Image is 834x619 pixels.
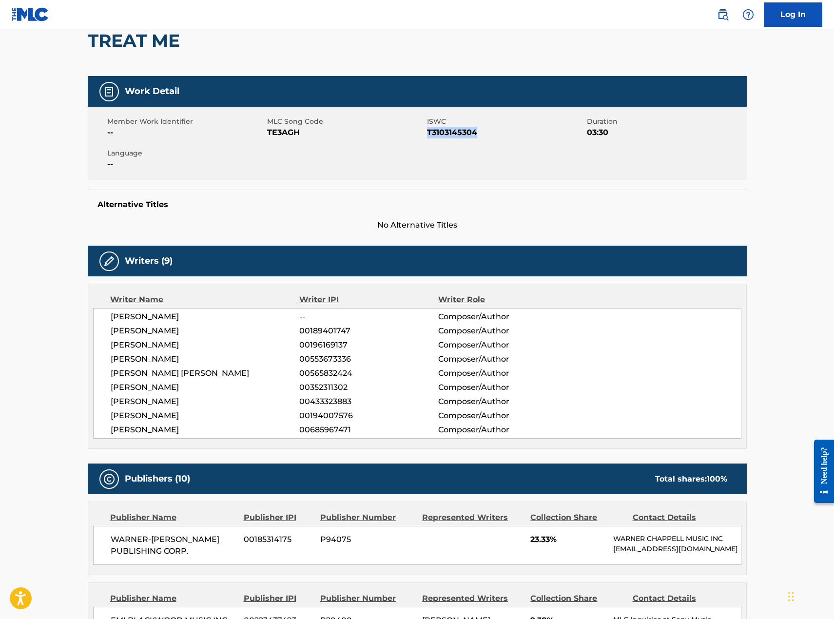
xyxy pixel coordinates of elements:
[88,30,185,52] h2: TREAT ME
[111,339,300,351] span: [PERSON_NAME]
[267,127,425,138] span: TE3AGH
[111,353,300,365] span: [PERSON_NAME]
[12,7,49,21] img: MLC Logo
[299,325,438,337] span: 00189401747
[633,593,727,604] div: Contact Details
[244,512,313,523] div: Publisher IPI
[438,396,564,407] span: Composer/Author
[438,368,564,379] span: Composer/Author
[267,116,425,127] span: MLC Song Code
[107,127,265,138] span: --
[111,424,300,436] span: [PERSON_NAME]
[438,410,564,422] span: Composer/Author
[764,2,822,27] a: Log In
[785,572,834,619] iframe: Chat Widget
[111,396,300,407] span: [PERSON_NAME]
[438,294,564,306] div: Writer Role
[111,534,237,557] span: WARNER-[PERSON_NAME] PUBLISHING CORP.
[88,219,747,231] span: No Alternative Titles
[655,473,727,485] div: Total shares:
[110,593,236,604] div: Publisher Name
[107,148,265,158] span: Language
[738,5,758,24] div: Help
[299,396,438,407] span: 00433323883
[111,382,300,393] span: [PERSON_NAME]
[244,593,313,604] div: Publisher IPI
[438,311,564,323] span: Composer/Author
[742,9,754,20] img: help
[633,512,727,523] div: Contact Details
[707,474,727,484] span: 100 %
[299,311,438,323] span: --
[299,353,438,365] span: 00553673336
[422,512,523,523] div: Represented Writers
[613,534,740,544] p: WARNER CHAPPELL MUSIC INC
[103,255,115,267] img: Writers
[438,353,564,365] span: Composer/Author
[107,116,265,127] span: Member Work Identifier
[97,200,737,210] h5: Alternative Titles
[111,410,300,422] span: [PERSON_NAME]
[438,325,564,337] span: Composer/Author
[320,512,415,523] div: Publisher Number
[107,158,265,170] span: --
[587,127,744,138] span: 03:30
[299,410,438,422] span: 00194007576
[587,116,744,127] span: Duration
[299,382,438,393] span: 00352311302
[613,544,740,554] p: [EMAIL_ADDRESS][DOMAIN_NAME]
[111,368,300,379] span: [PERSON_NAME] [PERSON_NAME]
[427,116,584,127] span: ISWC
[427,127,584,138] span: T3103145304
[713,5,733,24] a: Public Search
[320,593,415,604] div: Publisher Number
[111,325,300,337] span: [PERSON_NAME]
[530,593,625,604] div: Collection Share
[299,294,438,306] div: Writer IPI
[125,86,179,97] h5: Work Detail
[299,339,438,351] span: 00196169137
[110,294,300,306] div: Writer Name
[422,593,523,604] div: Represented Writers
[125,255,173,267] h5: Writers (9)
[530,534,606,545] span: 23.33%
[110,512,236,523] div: Publisher Name
[125,473,190,484] h5: Publishers (10)
[299,424,438,436] span: 00685967471
[103,86,115,97] img: Work Detail
[717,9,729,20] img: search
[103,473,115,485] img: Publishers
[244,534,313,545] span: 00185314175
[788,582,794,611] div: Drag
[299,368,438,379] span: 00565832424
[111,311,300,323] span: [PERSON_NAME]
[438,424,564,436] span: Composer/Author
[438,382,564,393] span: Composer/Author
[530,512,625,523] div: Collection Share
[320,534,415,545] span: P94075
[807,432,834,511] iframe: Resource Center
[438,339,564,351] span: Composer/Author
